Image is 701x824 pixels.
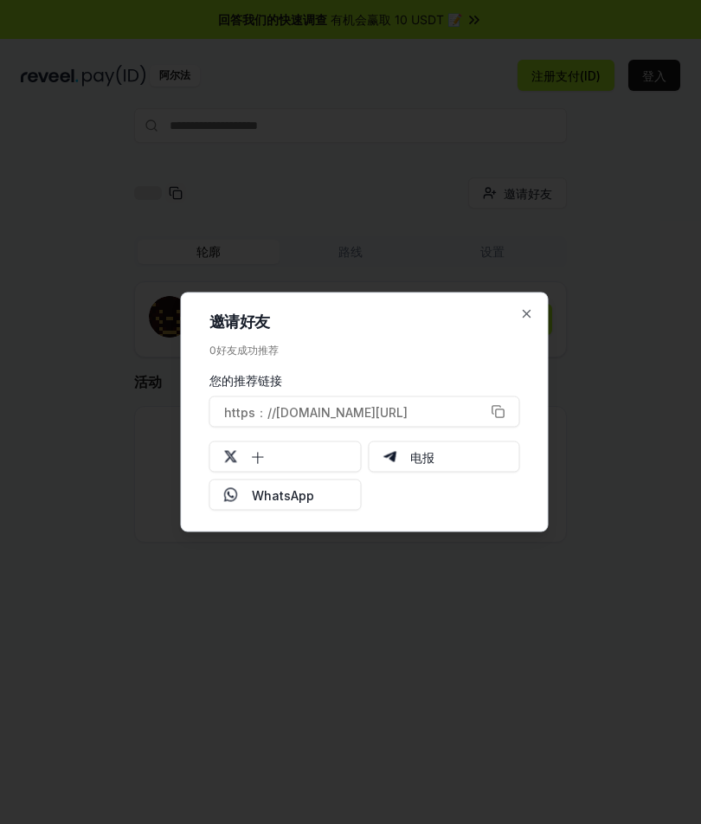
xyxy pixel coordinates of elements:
button: WhatsApp [209,480,362,511]
img: 十 [224,450,238,464]
button: 十 [209,441,362,473]
img: Whatsapp [224,488,238,502]
span: https：//[DOMAIN_NAME][URL] [224,402,408,421]
div: 您的推荐链接 [209,371,520,389]
div: 0 好友成功推荐 [209,344,520,357]
button: https：//[DOMAIN_NAME][URL] [209,396,520,428]
button: 电报 [368,441,520,473]
h2: 邀请好友 [209,314,520,330]
img: 电报 [383,450,396,464]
